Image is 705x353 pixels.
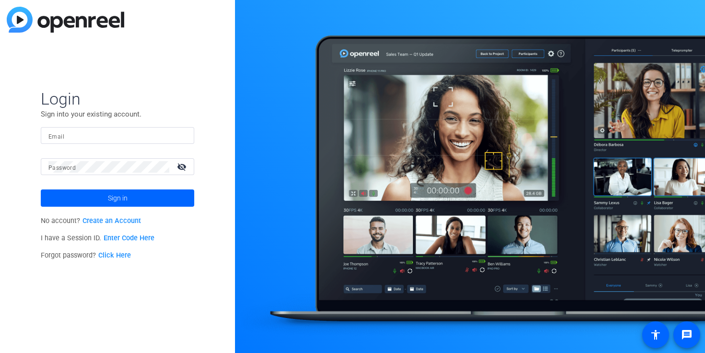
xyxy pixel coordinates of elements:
[41,251,131,259] span: Forgot password?
[41,234,154,242] span: I have a Session ID.
[7,7,124,33] img: blue-gradient.svg
[104,234,154,242] a: Enter Code Here
[41,189,194,207] button: Sign in
[98,251,131,259] a: Click Here
[41,89,194,109] span: Login
[48,130,187,141] input: Enter Email Address
[650,329,661,341] mat-icon: accessibility
[41,217,141,225] span: No account?
[171,160,194,174] mat-icon: visibility_off
[48,165,76,171] mat-label: Password
[82,217,141,225] a: Create an Account
[48,133,64,140] mat-label: Email
[681,329,693,341] mat-icon: message
[41,109,194,119] p: Sign into your existing account.
[108,186,128,210] span: Sign in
